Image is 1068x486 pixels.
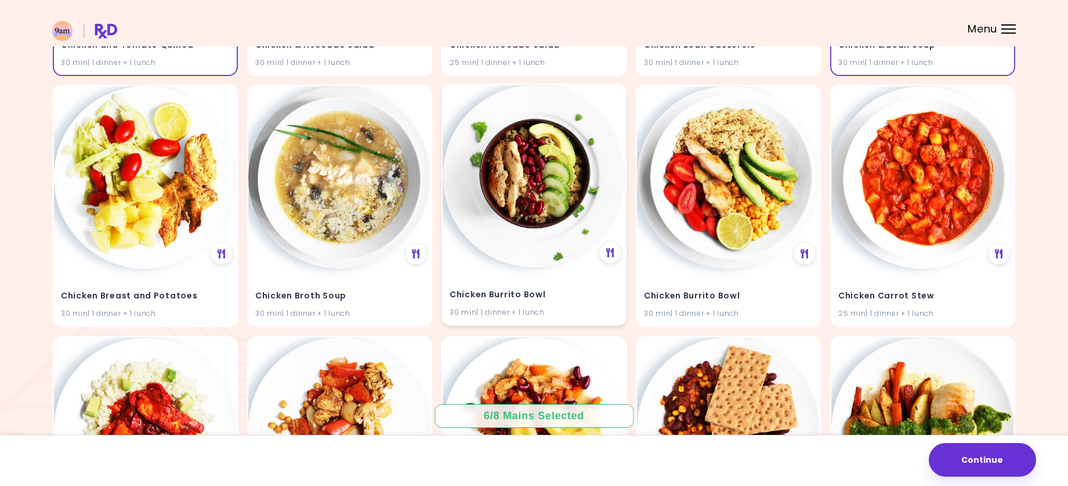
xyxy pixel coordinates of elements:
[52,21,117,41] img: RxDiet
[450,56,618,67] div: 25 min | 1 dinner + 1 lunch
[61,35,230,54] h4: Chicken and Tomato Quinoa
[644,35,813,54] h4: Chicken Bean Casserole
[929,443,1036,477] button: Continue
[600,243,621,264] div: See Meal Plan
[61,287,230,305] h4: Chicken Breast and Potatoes
[61,308,230,319] div: 30 min | 1 dinner + 1 lunch
[644,287,813,305] h4: Chicken Burrito Bowl
[968,24,997,34] span: Menu
[450,307,618,318] div: 30 min | 1 dinner + 1 lunch
[61,56,230,67] div: 30 min | 1 dinner + 1 lunch
[644,56,813,67] div: 30 min | 1 dinner + 1 lunch
[476,409,593,423] div: 6 / 8 Mains Selected
[450,286,618,304] h4: Chicken Burrito Bowl
[838,35,1007,54] h4: Chicken & Bean Soup
[838,287,1007,305] h4: Chicken Carrot Stew
[406,244,426,265] div: See Meal Plan
[838,308,1007,319] div: 25 min | 1 dinner + 1 lunch
[255,35,424,54] h4: Chicken & Avocado Salad
[989,244,1009,265] div: See Meal Plan
[838,56,1007,67] div: 30 min | 1 dinner + 1 lunch
[450,35,618,54] h4: Chicken Avocado Salad
[255,287,424,305] h4: Chicken Broth Soup
[255,56,424,67] div: 30 min | 1 dinner + 1 lunch
[644,308,813,319] div: 30 min | 1 dinner + 1 lunch
[255,308,424,319] div: 30 min | 1 dinner + 1 lunch
[794,244,815,265] div: See Meal Plan
[211,244,232,265] div: See Meal Plan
